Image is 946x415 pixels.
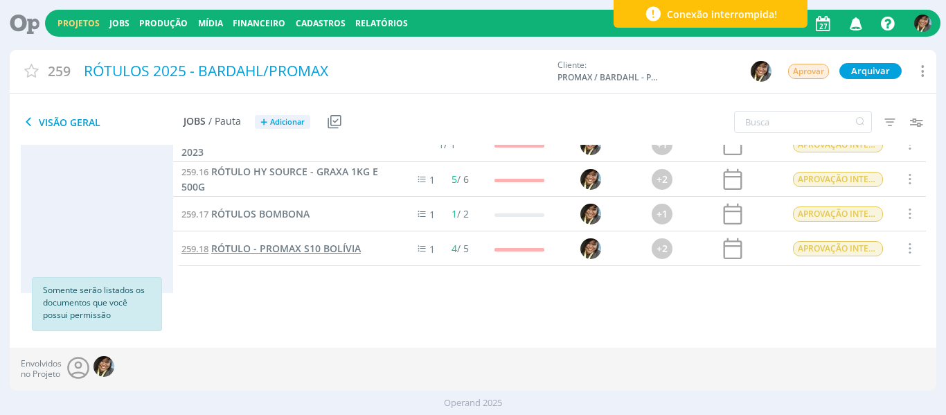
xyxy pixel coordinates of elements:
[296,17,346,29] span: Cadastros
[181,208,208,220] span: 259.17
[452,242,457,255] span: 4
[651,238,672,259] div: +2
[914,15,931,32] img: S
[181,165,378,193] span: RÓTULO HY SOURCE - GRAXA 1KG E 500G
[181,164,385,194] a: 259.16RÓTULO HY SOURCE - GRAXA 1KG E 500G
[452,173,457,186] span: 5
[105,18,134,29] button: Jobs
[181,166,208,178] span: 259.16
[839,63,902,79] button: Arquivar
[211,207,310,220] span: RÓTULOS BOMBONA
[792,206,882,222] span: APROVAÇÃO INTERNA
[787,63,830,80] button: Aprovar
[48,61,71,81] span: 259
[53,18,104,29] button: Projetos
[260,115,267,130] span: +
[139,17,188,29] a: Produção
[351,18,412,29] button: Relatórios
[452,173,469,186] span: / 6
[181,130,373,159] span: ORGANIZAÇÃO PASTAS - RÓTULOS 2023
[429,242,435,256] span: 1
[184,116,206,127] span: Jobs
[292,18,350,29] button: Cadastros
[229,18,289,29] button: Financeiro
[734,111,872,133] input: Busca
[438,138,444,151] span: 1
[270,118,305,127] span: Adicionar
[580,134,600,155] img: S
[651,169,672,190] div: +2
[792,241,882,256] span: APROVAÇÃO INTERNA
[788,64,829,79] span: Aprovar
[355,17,408,29] a: Relatórios
[181,241,361,256] a: 259.18RÓTULO - PROMAX S10 BOLÍVIA
[255,115,310,130] button: +Adicionar
[452,242,469,255] span: / 5
[198,17,223,29] a: Mídia
[109,17,130,29] a: Jobs
[580,169,600,190] img: S
[181,242,208,255] span: 259.18
[557,71,661,84] span: PROMAX / BARDAHL - PROMAX PRODUTOS MÁXIMOS S/A INDÚSTRIA E COMÉRCIO
[438,138,456,151] span: / 1
[792,172,882,187] span: APROVAÇÃO INTERNA
[181,130,385,159] a: ORGANIZAÇÃO PASTAS - RÓTULOS 2023
[93,356,114,377] img: S
[751,61,771,82] img: S
[750,60,772,82] button: S
[429,173,435,186] span: 1
[57,17,100,29] a: Projetos
[135,18,192,29] button: Produção
[913,11,932,35] button: S
[21,359,62,379] span: Envolvidos no Projeto
[580,204,600,224] img: S
[43,284,151,321] p: Somente serão listados os documentos que você possui permissão
[651,134,672,155] div: +1
[211,242,361,255] span: RÓTULO - PROMAX S10 BOLÍVIA
[452,207,469,220] span: / 2
[452,207,457,220] span: 1
[667,7,777,21] span: Conexão interrompida!
[79,55,550,87] div: RÓTULOS 2025 - BARDAHL/PROMAX
[580,238,600,259] img: S
[208,116,241,127] span: / Pauta
[233,17,285,29] a: Financeiro
[557,59,776,84] div: Cliente:
[429,208,435,221] span: 1
[181,206,310,222] a: 259.17RÓTULOS BOMBONA
[651,204,672,224] div: +1
[21,114,184,130] span: Visão Geral
[792,137,882,152] span: APROVAÇÃO INTERNA
[194,18,227,29] button: Mídia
